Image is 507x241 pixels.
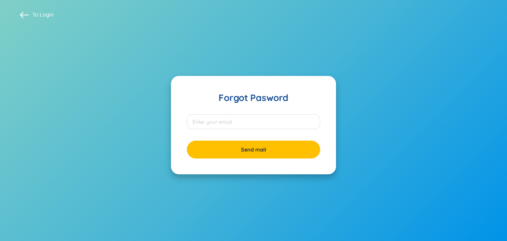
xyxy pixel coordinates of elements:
button: Send mail [187,141,320,158]
a: Login [40,11,53,18]
span: To [32,11,53,18]
span: Send mail [241,146,266,153]
input: Enter your email [187,114,320,129]
div: Forgot Pasword [187,92,320,104]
